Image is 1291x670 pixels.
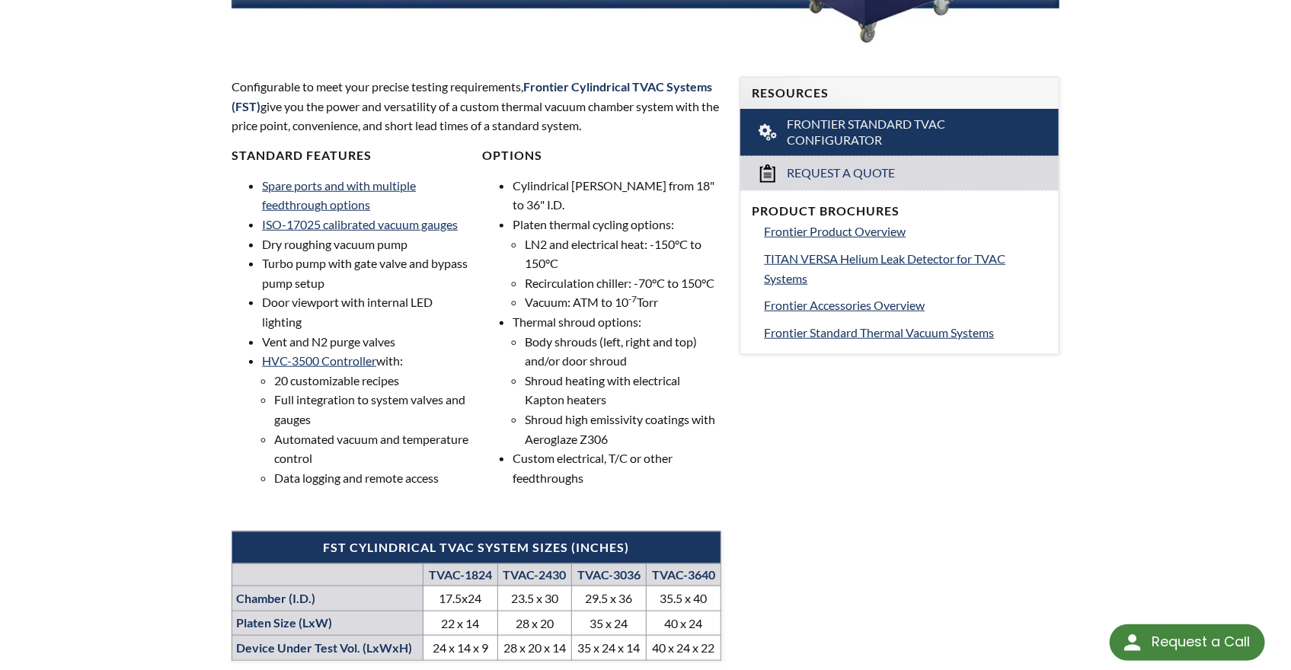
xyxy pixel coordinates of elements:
[274,390,471,429] li: Full integration to system valves and gauges
[497,636,572,661] td: 28 x 20 x 14
[232,636,423,661] th: Device Under Test Vol. (LxWxH)
[232,77,721,136] p: Configurable to meet your precise testing requirements, give you the power and versatility of a c...
[262,351,471,487] li: with:
[274,468,471,488] li: Data logging and remote access
[753,85,1047,101] h4: Resources
[788,165,896,181] span: Request a Quote
[572,636,647,661] td: 35 x 24 x 14
[525,410,721,448] li: Shroud high emissivity coatings with Aeroglaze Z306
[646,586,721,611] td: 35.5 x 40
[423,586,498,611] td: 17.5x24
[740,156,1059,190] a: Request a Quote
[765,323,1047,343] a: Frontier Standard Thermal Vacuum Systems
[572,563,647,585] th: TVAC-3036
[753,203,1047,219] h4: Product Brochures
[788,116,1013,148] span: Frontier Standard TVAC Configurator
[646,636,721,661] td: 40 x 24 x 22
[765,249,1047,288] a: TITAN VERSA Helium Leak Detector for TVAC Systems
[497,611,572,636] td: 28 x 20
[740,109,1059,156] a: Frontier Standard TVAC Configurator
[262,178,416,212] a: Spare ports and with multiple feedthrough options
[240,540,712,556] h4: FST Cylindrical TVAC System Sizes (inches)
[423,563,498,585] th: TVAC-1824
[232,148,471,164] h4: Standard Features
[525,273,721,293] li: Recirculation chiller: -70°C to 150°C
[513,312,721,448] li: Thermal shroud options:
[513,215,721,312] li: Platen thermal cycling options:
[525,292,721,312] li: Vacuum: ATM to 10 Torr
[423,611,498,636] td: 22 x 14
[274,429,471,468] li: Automated vacuum and temperature control
[497,563,572,585] th: TVAC-2430
[262,254,471,292] li: Turbo pump with gate valve and bypass pump setup
[525,371,721,410] li: Shroud heating with electrical Kapton heaters
[525,332,721,371] li: Body shrouds (left, right and top) and/or door shroud
[423,636,498,661] td: 24 x 14 x 9
[232,586,423,611] th: Chamber (I.D.)
[765,251,1006,286] span: TITAN VERSA Helium Leak Detector for TVAC Systems
[646,563,721,585] th: TVAC-3640
[628,293,637,305] sup: -7
[765,298,925,312] span: Frontier Accessories Overview
[525,234,721,273] li: LN2 and electrical heat: -150°C to 150°C
[262,332,471,352] li: Vent and N2 purge valves
[646,611,721,636] td: 40 x 24
[262,292,471,331] li: Door viewport with internal LED lighting
[765,222,1047,241] a: Frontier Product Overview
[274,371,471,391] li: 20 customizable recipes
[497,586,572,611] td: 23.5 x 30
[1110,624,1265,661] div: Request a Call
[765,325,995,340] span: Frontier Standard Thermal Vacuum Systems
[232,611,423,636] th: Platen Size (LxW)
[1152,624,1250,659] div: Request a Call
[482,148,721,164] h4: Options
[765,295,1047,315] a: Frontier Accessories Overview
[1120,630,1145,655] img: round button
[513,176,721,215] li: Cylindrical [PERSON_NAME] from 18" to 36" I.D.
[572,611,647,636] td: 35 x 24
[262,353,376,368] a: HVC-3500 Controller
[513,448,721,487] li: Custom electrical, T/C or other feedthroughs
[262,234,471,254] li: Dry roughing vacuum pump
[572,586,647,611] td: 29.5 x 36
[262,217,458,231] a: ISO-17025 calibrated vacuum gauges
[232,79,712,113] span: Frontier Cylindrical TVAC Systems (FST)
[765,224,906,238] span: Frontier Product Overview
